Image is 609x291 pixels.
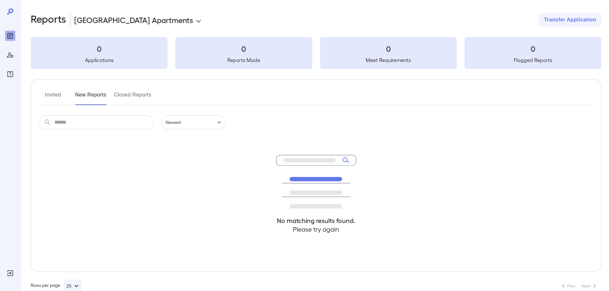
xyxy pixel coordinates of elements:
[276,216,356,225] h4: No matching results found.
[39,90,67,105] button: Invited
[74,15,193,25] p: [GEOGRAPHIC_DATA] Apartments
[5,268,15,278] div: Log Out
[31,43,168,54] h3: 0
[114,90,152,105] button: Closed Reports
[320,56,457,64] h5: Meet Requirements
[465,43,601,54] h3: 0
[557,281,601,291] nav: pagination navigation
[175,43,312,54] h3: 0
[31,13,66,27] h2: Reports
[5,50,15,60] div: Manage Users
[31,37,601,69] summary: 0Applications0Reports Made0Meet Requirements0Flagged Reports
[276,225,356,234] h4: Please try again
[320,43,457,54] h3: 0
[161,115,225,129] div: Newest
[31,56,168,64] h5: Applications
[539,13,601,27] button: Transfer Application
[5,69,15,79] div: FAQ
[175,56,312,64] h5: Reports Made
[465,56,601,64] h5: Flagged Reports
[5,31,15,41] div: Reports
[75,90,106,105] button: New Reports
